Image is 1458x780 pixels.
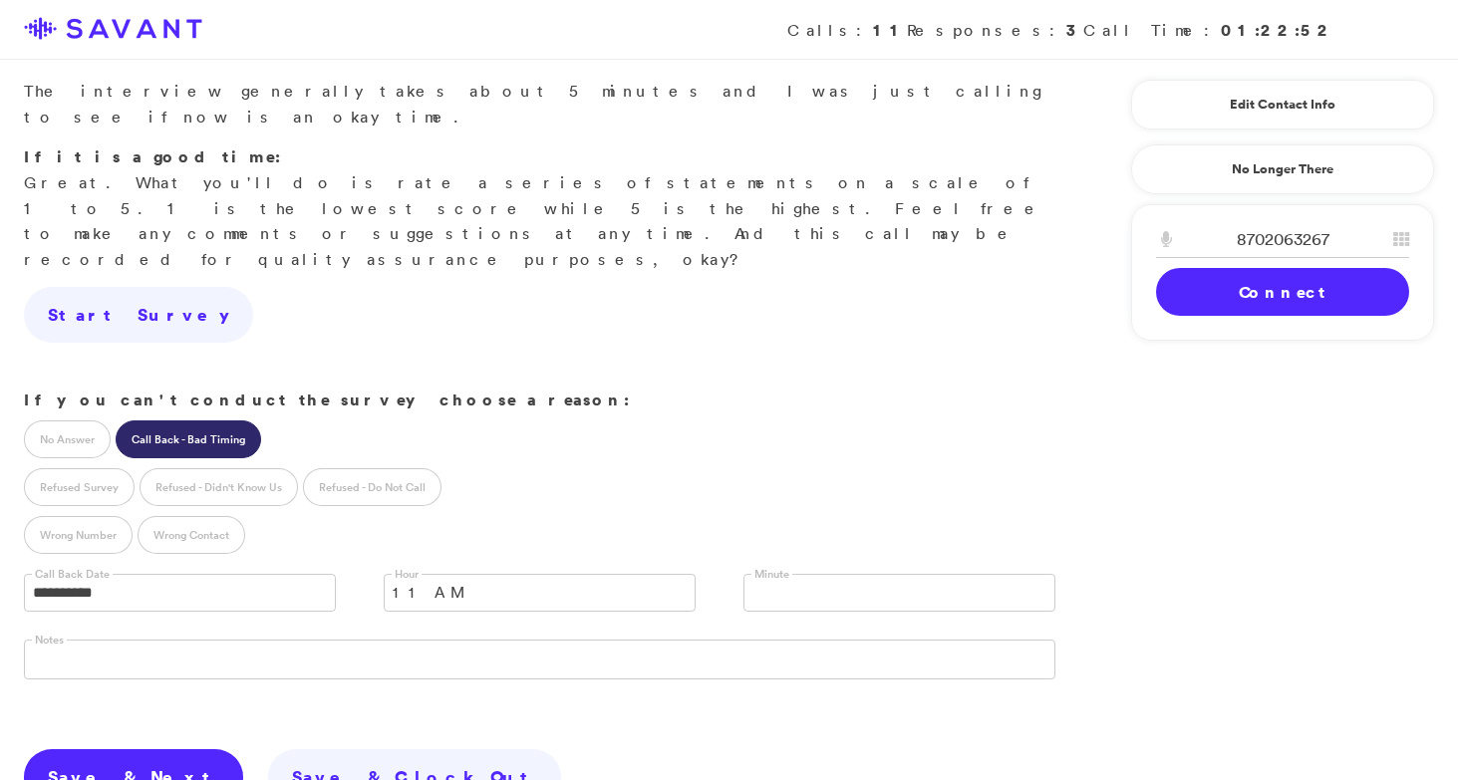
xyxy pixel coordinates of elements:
[873,19,907,41] strong: 11
[1221,19,1334,41] strong: 01:22:52
[116,420,261,458] label: Call Back - Bad Timing
[393,575,661,611] span: 11 AM
[24,287,253,343] a: Start Survey
[24,516,133,554] label: Wrong Number
[1156,89,1409,121] a: Edit Contact Info
[1156,268,1409,316] a: Connect
[24,144,1055,272] p: Great. What you'll do is rate a series of statements on a scale of 1 to 5. 1 is the lowest score ...
[24,420,111,458] label: No Answer
[140,468,298,506] label: Refused - Didn't Know Us
[24,145,281,167] strong: If it is a good time:
[392,567,422,582] label: Hour
[32,567,113,582] label: Call Back Date
[24,468,135,506] label: Refused Survey
[751,567,792,582] label: Minute
[1131,144,1434,194] a: No Longer There
[32,633,67,648] label: Notes
[24,389,630,410] strong: If you can't conduct the survey choose a reason:
[24,79,1055,130] p: The interview generally takes about 5 minutes and I was just calling to see if now is an okay time.
[1066,19,1083,41] strong: 3
[303,468,441,506] label: Refused - Do Not Call
[138,516,245,554] label: Wrong Contact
